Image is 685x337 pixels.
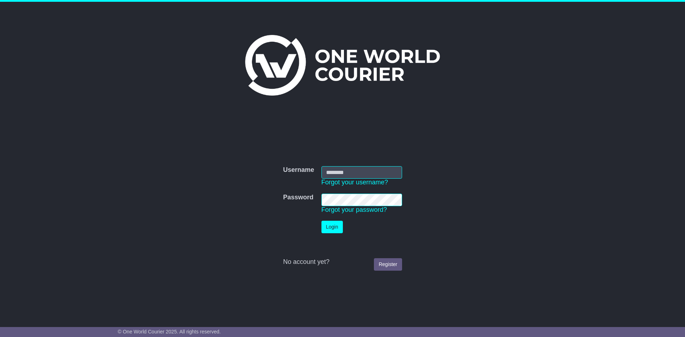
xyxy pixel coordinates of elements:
label: Password [283,194,313,201]
img: One World [245,35,440,96]
div: No account yet? [283,258,402,266]
a: Forgot your password? [321,206,387,213]
a: Forgot your username? [321,179,388,186]
span: © One World Courier 2025. All rights reserved. [118,329,221,335]
button: Login [321,221,343,233]
label: Username [283,166,314,174]
a: Register [374,258,402,271]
